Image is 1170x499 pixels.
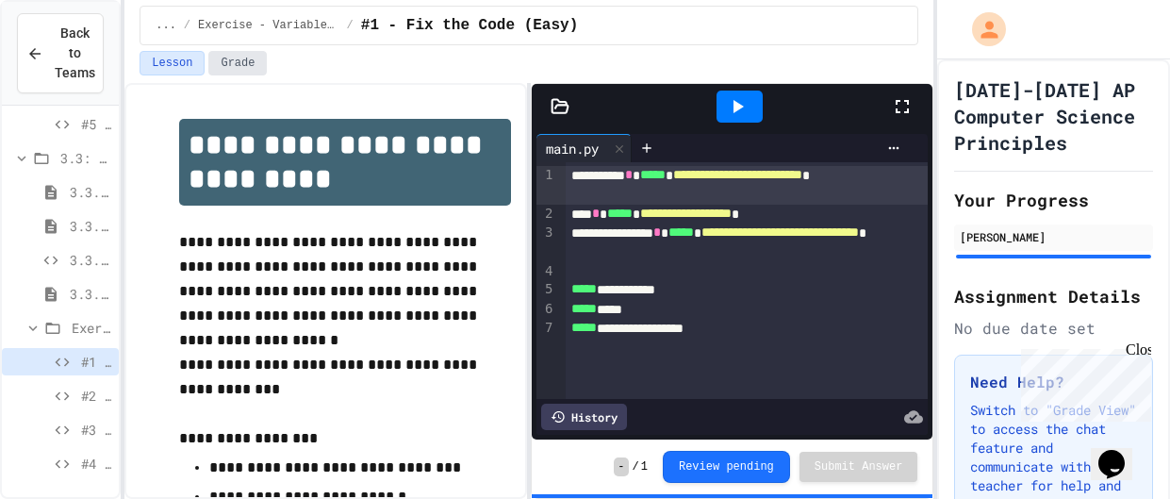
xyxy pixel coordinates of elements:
[55,24,95,83] span: Back to Teams
[954,283,1153,309] h2: Assignment Details
[536,205,555,224] div: 2
[536,262,555,281] div: 4
[70,182,111,202] span: 3.3.1: Variables and Data Types
[17,13,104,93] button: Back to Teams
[952,8,1011,51] div: My Account
[361,14,578,37] span: #1 - Fix the Code (Easy)
[140,51,205,75] button: Lesson
[198,18,339,33] span: Exercise - Variables and Data Types
[81,352,111,372] span: #1 - Fix the Code (Easy)
[663,451,790,483] button: Review pending
[70,284,111,304] span: 3.3.4: AP Practice - Variables
[70,250,111,270] span: 3.3.3: What's the Type?
[536,280,555,299] div: 5
[536,300,555,319] div: 6
[347,18,354,33] span: /
[70,216,111,236] span: 3.3.2: Review - Variables and Data Types
[536,224,555,262] div: 3
[81,454,111,474] span: #4 - Complete the Code (Medium)
[81,386,111,406] span: #2 - Complete the Code (Easy)
[60,148,111,168] span: 3.3: Variables and Data Types
[954,76,1153,156] h1: [DATE]-[DATE] AP Computer Science Principles
[641,459,648,474] span: 1
[633,459,639,474] span: /
[954,187,1153,213] h2: Your Progress
[970,371,1137,393] h3: Need Help?
[960,228,1147,245] div: [PERSON_NAME]
[954,317,1153,340] div: No due date set
[536,134,632,162] div: main.py
[536,166,555,205] div: 1
[1091,424,1151,480] iframe: chat widget
[81,420,111,440] span: #3 - Fix the Code (Medium)
[8,8,130,120] div: Chat with us now!Close
[184,18,190,33] span: /
[799,452,918,482] button: Submit Answer
[815,459,903,474] span: Submit Answer
[81,114,111,134] span: #5 - Fix the Code (Hard)
[536,139,608,158] div: main.py
[536,319,555,338] div: 7
[614,457,628,476] span: -
[72,318,111,338] span: Exercise - Variables and Data Types
[208,51,267,75] button: Grade
[1013,341,1151,422] iframe: chat widget
[541,404,627,430] div: History
[156,18,176,33] span: ...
